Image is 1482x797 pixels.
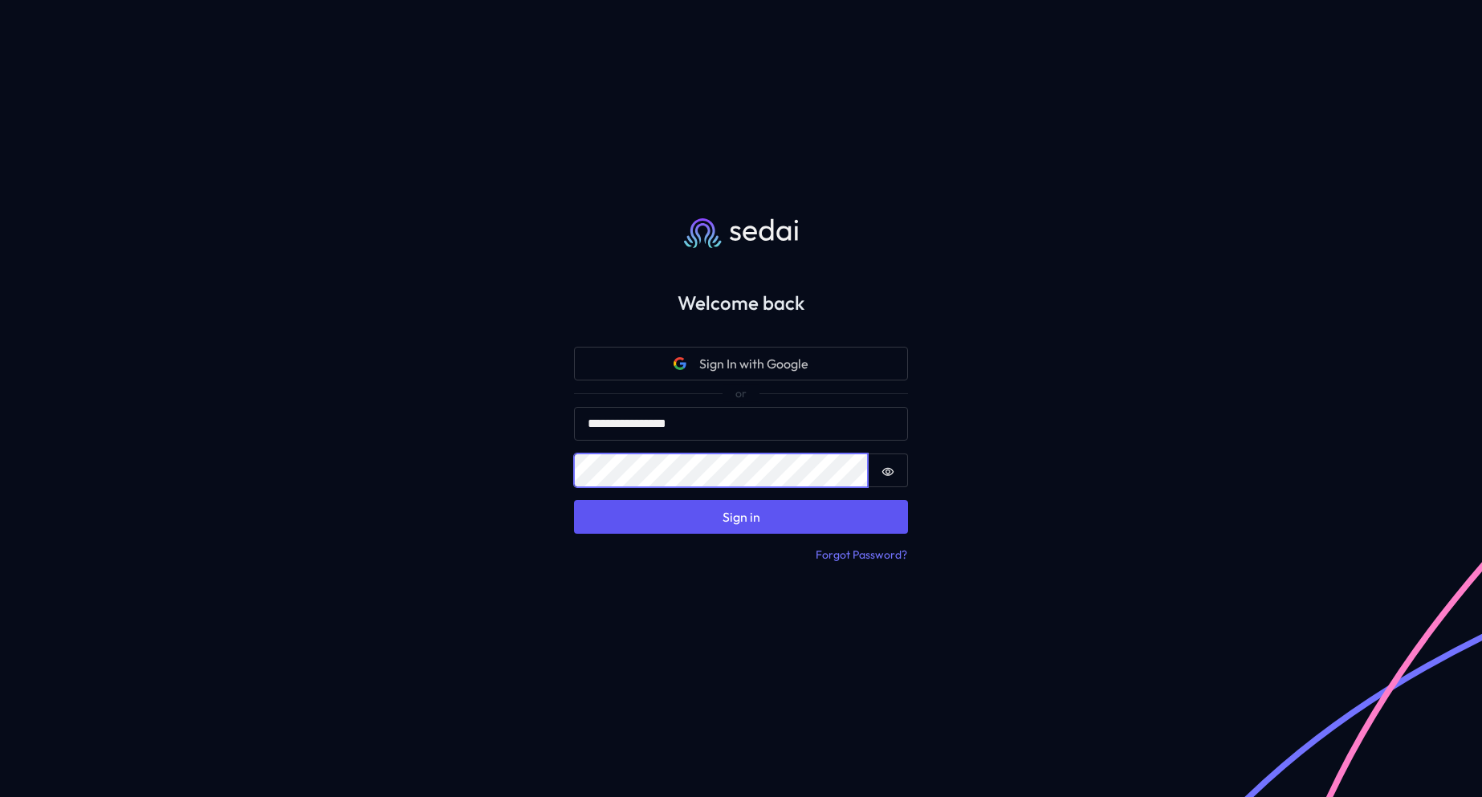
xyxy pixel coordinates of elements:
svg: Google icon [674,357,686,370]
button: Forgot Password? [815,547,908,564]
button: Google iconSign In with Google [574,347,908,380]
button: Show password [868,453,908,487]
span: Sign In with Google [699,354,808,373]
button: Sign in [574,500,908,534]
h2: Welcome back [548,291,934,315]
